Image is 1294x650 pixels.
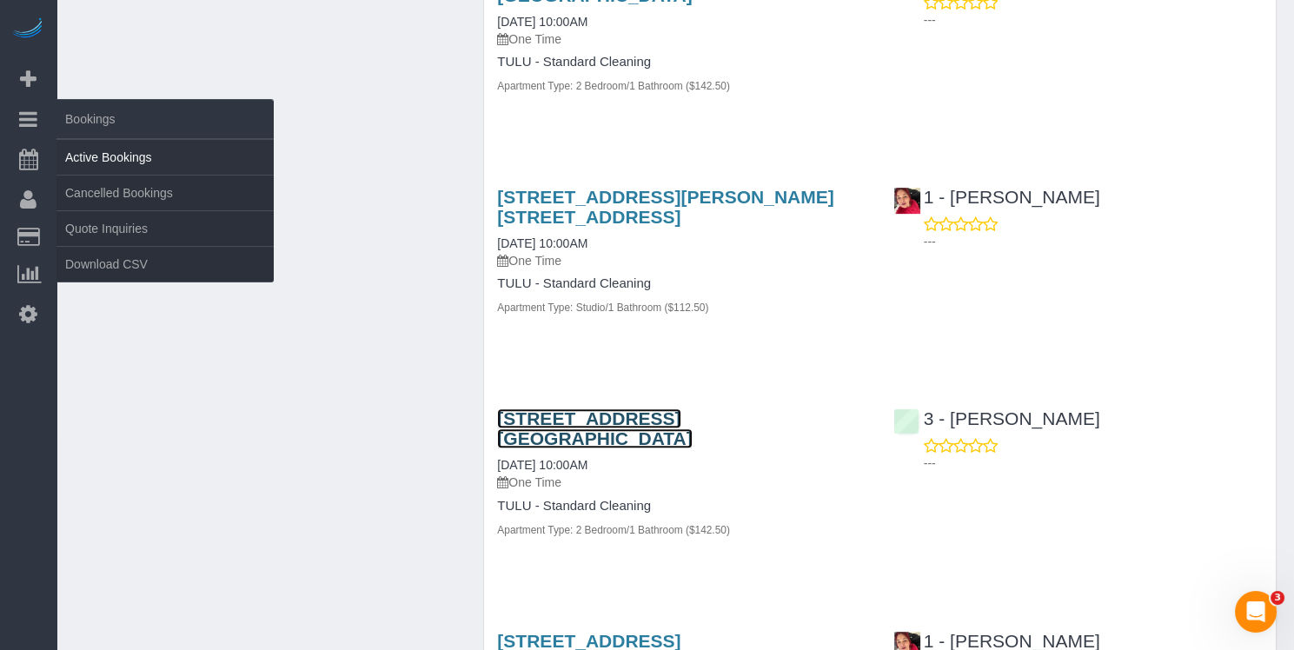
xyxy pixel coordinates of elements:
p: One Time [497,252,866,269]
p: One Time [497,474,866,491]
small: Apartment Type: 2 Bedroom/1 Bathroom ($142.50) [497,80,729,92]
a: [DATE] 10:00AM [497,236,587,250]
h4: TULU - Standard Cleaning [497,276,866,291]
p: --- [924,233,1263,250]
img: Automaid Logo [10,17,45,42]
a: Active Bookings [56,140,274,175]
p: One Time [497,30,866,48]
span: 3 [1271,591,1284,605]
small: Apartment Type: 2 Bedroom/1 Bathroom ($142.50) [497,524,729,536]
a: 3 - [PERSON_NAME] [893,408,1100,428]
span: Bookings [56,99,274,139]
p: --- [924,454,1263,472]
a: [STREET_ADDRESS][PERSON_NAME] [STREET_ADDRESS] [497,187,833,227]
ul: Bookings [56,139,274,282]
a: [STREET_ADDRESS] [GEOGRAPHIC_DATA] [497,408,692,448]
small: Apartment Type: Studio/1 Bathroom ($112.50) [497,302,708,314]
a: Download CSV [56,247,274,282]
p: --- [924,11,1263,29]
h4: TULU - Standard Cleaning [497,55,866,70]
img: 1 - Emely Jimenez [894,188,920,214]
h4: TULU - Standard Cleaning [497,499,866,514]
a: [DATE] 10:00AM [497,15,587,29]
iframe: Intercom live chat [1235,591,1277,633]
a: 1 - [PERSON_NAME] [893,187,1100,207]
a: Cancelled Bookings [56,176,274,210]
a: [DATE] 10:00AM [497,458,587,472]
a: Quote Inquiries [56,211,274,246]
